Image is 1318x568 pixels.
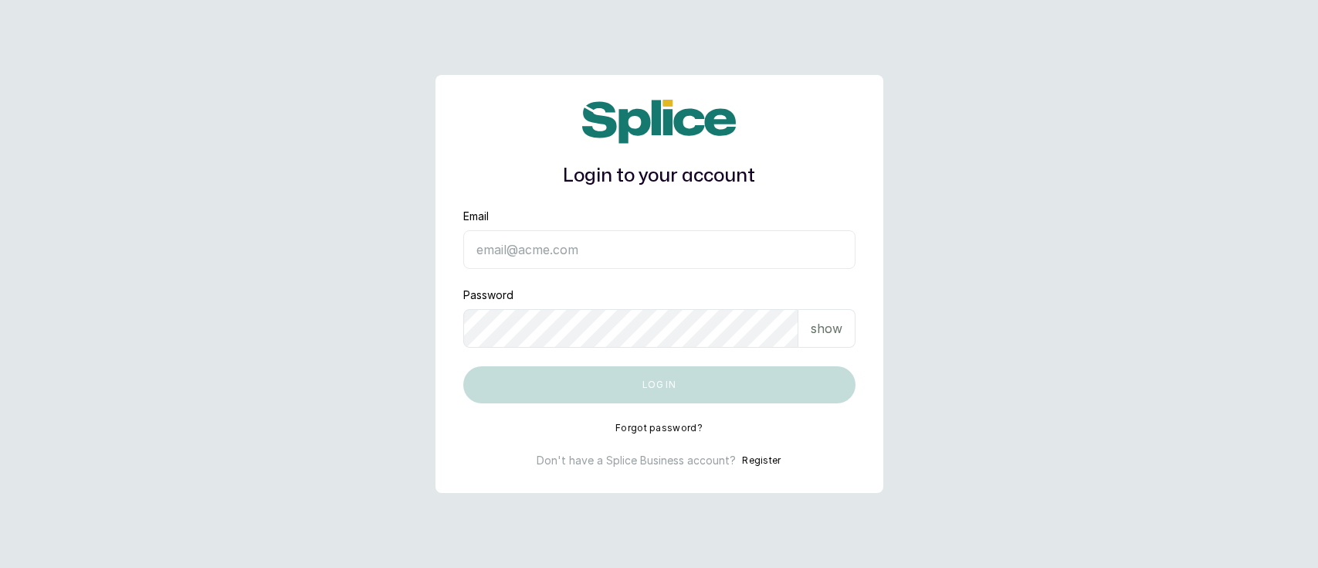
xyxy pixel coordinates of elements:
h1: Login to your account [463,162,856,190]
label: Password [463,287,513,303]
button: Log in [463,366,856,403]
input: email@acme.com [463,230,856,269]
p: show [811,319,842,338]
p: Don't have a Splice Business account? [537,453,736,468]
label: Email [463,209,489,224]
button: Forgot password? [615,422,703,434]
button: Register [742,453,781,468]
